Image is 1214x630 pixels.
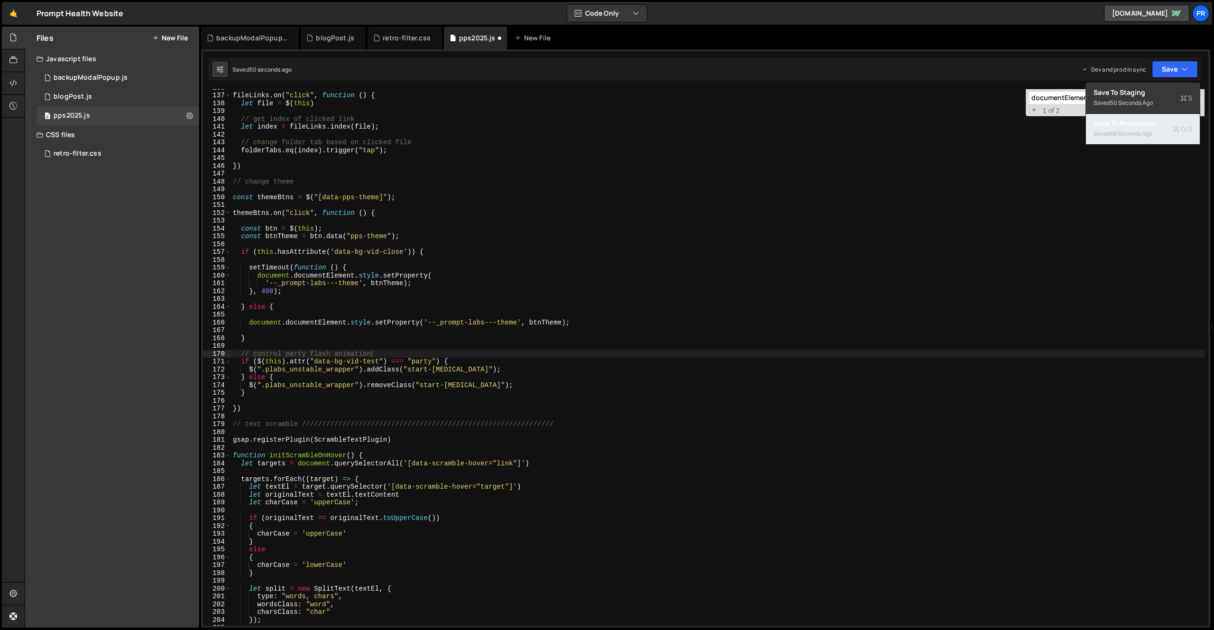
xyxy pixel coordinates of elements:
div: 171 [203,358,231,366]
div: retro-filter.css [54,149,101,158]
div: 175 [203,389,231,397]
button: Save [1152,61,1198,78]
div: 178 [203,413,231,421]
div: 166 [203,319,231,327]
div: 201 [203,593,231,601]
div: 142 [203,131,231,139]
button: Code Only [567,5,647,22]
div: 181 [203,436,231,444]
div: 144 [203,147,231,155]
div: 200 [203,585,231,593]
div: 141 [203,123,231,131]
button: Save to StagingS Saved50 seconds ago [1086,83,1200,114]
div: 149 [203,185,231,194]
div: 169 [203,342,231,350]
a: 🤙 [2,2,25,25]
div: blogPost.js [54,93,92,101]
div: Saved [1094,97,1192,109]
div: 155 [203,232,231,241]
div: 152 [203,209,231,217]
h2: Files [37,33,54,43]
div: 157 [203,248,231,256]
div: 196 [203,554,231,562]
div: Saved [1094,128,1192,139]
div: 153 [203,217,231,225]
div: 150 [203,194,231,202]
span: S [1173,124,1192,134]
div: 139 [203,107,231,115]
div: Save to Staging [1094,88,1192,97]
div: 146 [203,162,231,170]
div: 204 [203,616,231,624]
div: CSS files [25,125,199,144]
div: 172 [203,366,231,374]
div: 159 [203,264,231,272]
div: 50 seconds ago [249,65,292,74]
div: 179 [203,420,231,428]
div: 195 [203,546,231,554]
div: 16625/45859.js [37,87,199,106]
div: retro-filter.css [383,33,431,43]
div: 170 [203,350,231,358]
div: 190 [203,507,231,515]
div: backupModalPopup.js [54,74,128,82]
div: 174 [203,381,231,389]
button: Save to ProductionS Saved48 seconds ago [1086,114,1200,145]
div: 188 [203,491,231,499]
div: 187 [203,483,231,491]
div: 50 seconds ago [1110,99,1153,107]
div: 185 [203,467,231,475]
span: Toggle Replace mode [1029,106,1039,115]
div: Dev and prod in sync [1082,65,1146,74]
div: 158 [203,256,231,264]
div: 140 [203,115,231,123]
div: 145 [203,154,231,162]
div: 167 [203,326,231,334]
div: blogPost.js [316,33,354,43]
div: 191 [203,514,231,522]
div: 202 [203,601,231,609]
div: 156 [203,241,231,249]
div: 168 [203,334,231,343]
div: 16625/45443.css [37,144,199,163]
div: 16625/45860.js [37,68,199,87]
div: 173 [203,373,231,381]
div: pps2025.js [459,33,496,43]
div: pps2025.js [54,111,90,120]
div: 197 [203,561,231,569]
div: 177 [203,405,231,413]
div: Javascript files [25,49,199,68]
div: backupModalPopup.js [216,33,287,43]
div: 147 [203,170,231,178]
div: 143 [203,139,231,147]
div: 186 [203,475,231,483]
div: 182 [203,444,231,452]
div: 138 [203,100,231,108]
div: 148 [203,178,231,186]
div: 161 [203,279,231,287]
div: 184 [203,460,231,468]
div: 199 [203,577,231,585]
button: New File [152,34,188,42]
div: 48 seconds ago [1110,130,1152,138]
div: New File [515,33,554,43]
div: 194 [203,538,231,546]
div: 163 [203,295,231,303]
div: 176 [203,397,231,405]
div: 189 [203,499,231,507]
input: Search for [1028,91,1147,105]
span: 1 of 2 [1039,107,1064,115]
div: 154 [203,225,231,233]
div: 160 [203,272,231,280]
div: 180 [203,428,231,436]
div: 137 [203,92,231,100]
div: 198 [203,569,231,577]
div: 193 [203,530,231,538]
span: 0 [45,113,50,120]
a: [DOMAIN_NAME] [1104,5,1189,22]
div: Prompt Health Website [37,8,123,19]
div: 164 [203,303,231,311]
a: Pr [1192,5,1209,22]
div: 192 [203,522,231,530]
